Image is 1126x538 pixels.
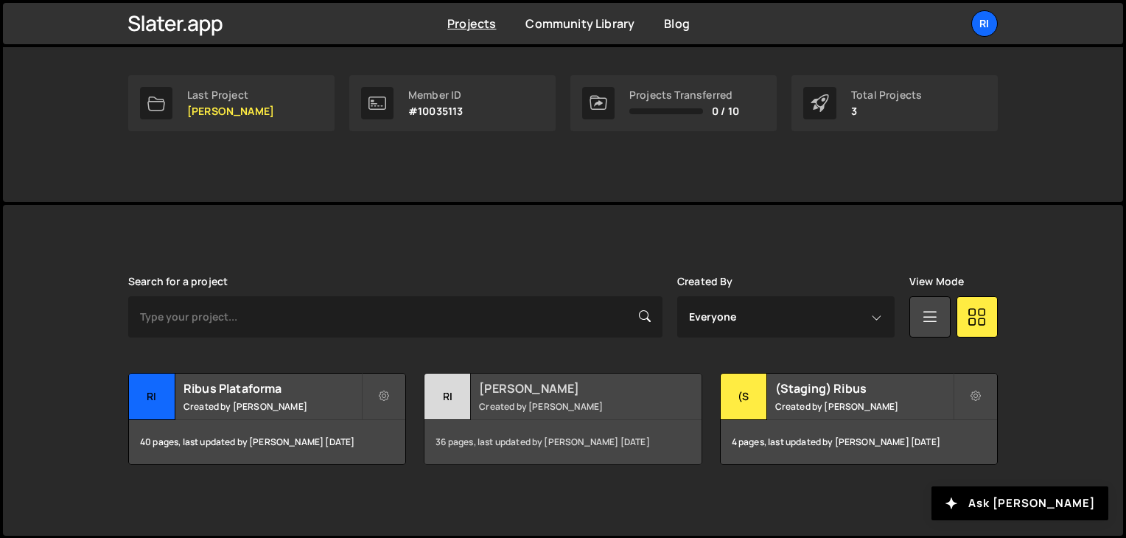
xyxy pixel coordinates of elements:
div: Member ID [408,89,463,101]
div: 36 pages, last updated by [PERSON_NAME] [DATE] [424,420,701,464]
div: 40 pages, last updated by [PERSON_NAME] [DATE] [129,420,405,464]
a: Community Library [525,15,634,32]
div: (S [721,374,767,420]
input: Type your project... [128,296,662,338]
small: Created by [PERSON_NAME] [183,400,361,413]
button: Ask [PERSON_NAME] [931,486,1108,520]
a: Projects [447,15,496,32]
div: Ri [424,374,471,420]
span: 0 / 10 [712,105,739,117]
label: Search for a project [128,276,228,287]
a: Ri [PERSON_NAME] Created by [PERSON_NAME] 36 pages, last updated by [PERSON_NAME] [DATE] [424,373,702,465]
p: [PERSON_NAME] [187,105,274,117]
label: Created By [677,276,733,287]
a: Last Project [PERSON_NAME] [128,75,335,131]
div: Total Projects [851,89,922,101]
a: Blog [664,15,690,32]
small: Created by [PERSON_NAME] [479,400,657,413]
p: 3 [851,105,922,117]
div: Projects Transferred [629,89,739,101]
a: Ri [971,10,998,37]
a: Ri Ribus Plataforma Created by [PERSON_NAME] 40 pages, last updated by [PERSON_NAME] [DATE] [128,373,406,465]
label: View Mode [909,276,964,287]
h2: (Staging) Ribus [775,380,953,396]
a: (S (Staging) Ribus Created by [PERSON_NAME] 4 pages, last updated by [PERSON_NAME] [DATE] [720,373,998,465]
h2: Ribus Plataforma [183,380,361,396]
div: 4 pages, last updated by [PERSON_NAME] [DATE] [721,420,997,464]
div: Last Project [187,89,274,101]
small: Created by [PERSON_NAME] [775,400,953,413]
div: Ri [129,374,175,420]
p: #10035113 [408,105,463,117]
h2: [PERSON_NAME] [479,380,657,396]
